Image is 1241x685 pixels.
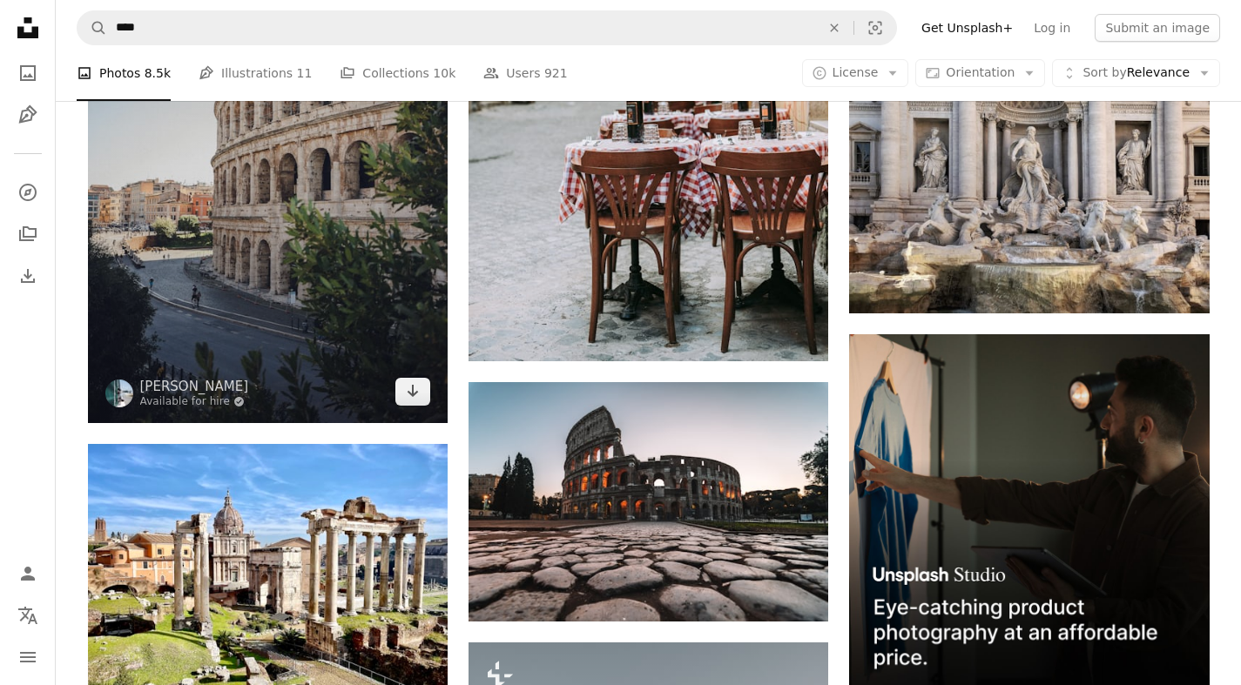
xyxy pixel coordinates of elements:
button: License [802,59,909,87]
span: License [833,65,879,79]
a: Home — Unsplash [10,10,45,49]
a: Available for hire [140,395,249,409]
a: Download [395,378,430,406]
a: Download History [10,259,45,293]
a: Illustrations 11 [199,45,312,101]
a: Get Unsplash+ [911,14,1023,42]
span: Relevance [1083,64,1190,82]
span: 11 [297,64,313,83]
button: Sort byRelevance [1052,59,1220,87]
a: Log in [1023,14,1081,42]
a: [PERSON_NAME] [140,378,249,395]
button: Menu [10,640,45,675]
a: Photos [10,56,45,91]
img: Go to Gonzalo Mendiola's profile [105,379,133,407]
a: Collections [10,217,45,252]
span: Sort by [1083,65,1126,79]
button: Language [10,598,45,633]
a: a view of the roman colossion from across the street [88,144,448,160]
a: Explore [10,175,45,210]
img: gray concrete building during daytime [469,382,828,621]
span: 10k [433,64,455,83]
span: Orientation [946,65,1015,79]
form: Find visuals sitewide [77,10,897,45]
button: Submit an image [1095,14,1220,42]
span: 921 [544,64,568,83]
a: white concrete building under blue sky during daytime [88,570,448,586]
button: Search Unsplash [78,11,107,44]
a: Users 921 [483,45,567,101]
button: Visual search [854,11,896,44]
a: Collections 10k [340,45,455,101]
a: gray concrete building during daytime [469,494,828,509]
a: Illustrations [10,97,45,132]
a: Log in / Sign up [10,556,45,591]
button: Orientation [915,59,1045,87]
button: Clear [815,11,853,44]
